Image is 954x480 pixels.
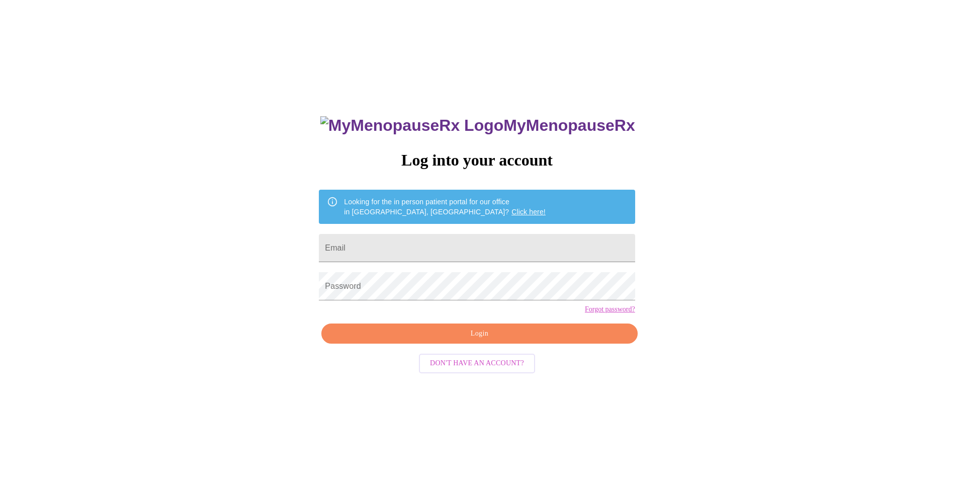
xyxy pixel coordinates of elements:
h3: MyMenopauseRx [320,116,635,135]
a: Click here! [511,208,546,216]
span: Don't have an account? [430,357,524,370]
span: Login [333,328,626,340]
button: Don't have an account? [419,354,535,373]
div: Looking for the in person patient portal for our office in [GEOGRAPHIC_DATA], [GEOGRAPHIC_DATA]? [344,193,546,221]
a: Forgot password? [585,305,635,313]
h3: Log into your account [319,151,635,170]
a: Don't have an account? [416,358,538,367]
img: MyMenopauseRx Logo [320,116,503,135]
button: Login [321,324,637,344]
